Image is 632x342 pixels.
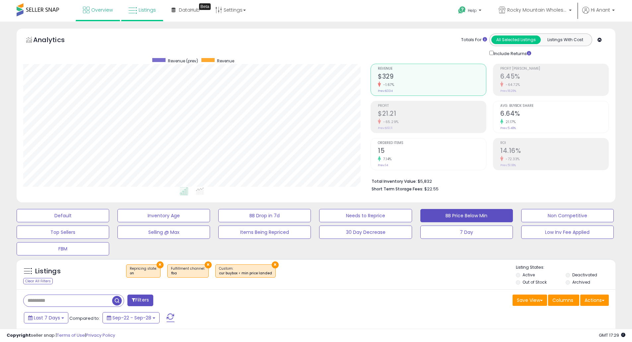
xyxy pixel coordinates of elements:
[378,73,486,82] h2: $329
[23,278,53,284] div: Clear All Filters
[521,226,614,239] button: Low Inv Fee Applied
[127,295,153,306] button: Filters
[513,295,547,306] button: Save View
[500,104,608,108] span: Avg. Buybox Share
[540,35,590,44] button: Listings With Cost
[491,35,541,44] button: All Selected Listings
[453,1,488,22] a: Help
[424,186,439,192] span: $22.55
[319,209,412,222] button: Needs to Reprice
[17,242,109,255] button: FBM
[381,157,392,162] small: 7.14%
[218,209,311,222] button: BB Drop in 7d
[319,226,412,239] button: 30 Day Decrease
[199,3,211,10] div: Tooltip anchor
[572,279,590,285] label: Archived
[272,261,279,268] button: ×
[378,147,486,156] h2: 15
[381,82,394,87] small: -1.67%
[69,315,100,321] span: Compared to:
[548,295,579,306] button: Columns
[130,266,157,276] span: Repricing state :
[461,37,487,43] div: Totals For
[35,267,61,276] h5: Listings
[420,226,513,239] button: 7 Day
[599,332,625,338] span: 2025-10-6 17:29 GMT
[503,119,516,124] small: 21.17%
[139,7,156,13] span: Listings
[372,177,604,185] li: $5,832
[17,209,109,222] button: Default
[500,141,608,145] span: ROI
[572,272,597,278] label: Deactivated
[91,7,113,13] span: Overview
[468,8,477,13] span: Help
[500,110,608,119] h2: 6.64%
[117,209,210,222] button: Inventory Age
[507,7,567,13] span: Rocky Mountain Wholesale
[117,226,210,239] button: Selling @ Max
[500,147,608,156] h2: 14.16%
[33,35,78,46] h5: Analytics
[168,58,198,64] span: Revenue (prev)
[378,126,392,130] small: Prev: $61.11
[591,7,610,13] span: Hi Anant
[103,312,160,323] button: Sep-22 - Sep-28
[523,272,535,278] label: Active
[523,279,547,285] label: Out of Stock
[372,186,423,192] b: Short Term Storage Fees:
[378,163,388,167] small: Prev: 14
[57,332,85,338] a: Terms of Use
[521,209,614,222] button: Non Competitive
[500,67,608,71] span: Profit [PERSON_NAME]
[378,110,486,119] h2: $21.21
[219,266,272,276] span: Custom:
[130,271,157,276] div: on
[217,58,234,64] span: Revenue
[7,332,31,338] strong: Copyright
[171,266,205,276] span: Fulfillment channel :
[157,261,164,268] button: ×
[86,332,115,338] a: Privacy Policy
[500,89,516,93] small: Prev: 18.28%
[179,7,200,13] span: DataHub
[372,178,417,184] b: Total Inventory Value:
[500,73,608,82] h2: 6.45%
[219,271,272,276] div: cur buybox < min price landed
[420,209,513,222] button: BB Price Below Min
[552,297,573,304] span: Columns
[582,7,615,22] a: Hi Anant
[500,126,516,130] small: Prev: 5.48%
[378,141,486,145] span: Ordered Items
[378,89,393,93] small: Prev: $334
[500,163,516,167] small: Prev: 51.18%
[503,82,520,87] small: -64.72%
[24,312,68,323] button: Last 7 Days
[381,119,399,124] small: -65.29%
[378,67,486,71] span: Revenue
[484,49,539,57] div: Include Returns
[17,226,109,239] button: Top Sellers
[378,104,486,108] span: Profit
[516,264,615,271] p: Listing States:
[458,6,466,14] i: Get Help
[112,314,151,321] span: Sep-22 - Sep-28
[580,295,609,306] button: Actions
[171,271,205,276] div: fba
[205,261,212,268] button: ×
[7,332,115,339] div: seller snap | |
[503,157,520,162] small: -72.33%
[218,226,311,239] button: Items Being Repriced
[34,314,60,321] span: Last 7 Days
